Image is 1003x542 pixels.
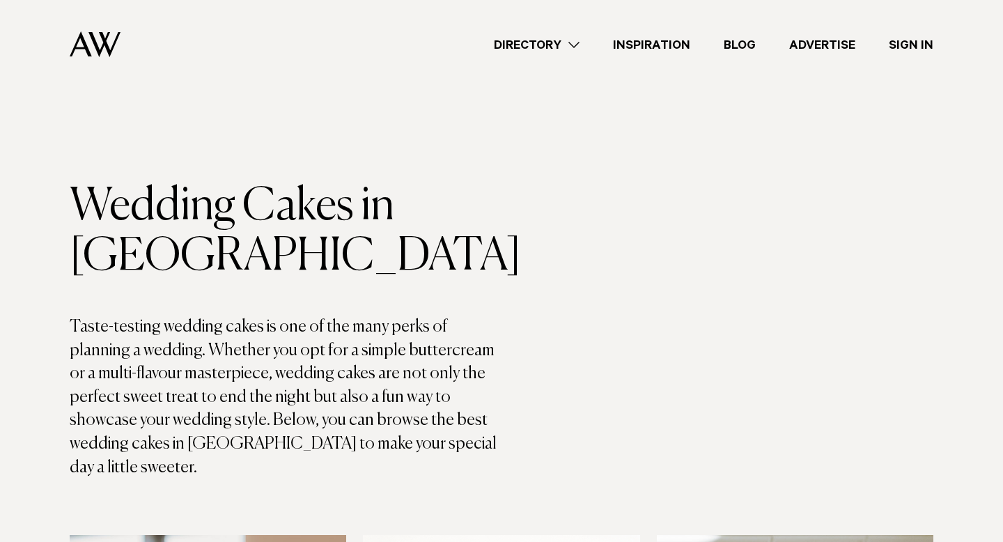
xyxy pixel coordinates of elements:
[477,36,596,54] a: Directory
[70,31,120,57] img: Auckland Weddings Logo
[596,36,707,54] a: Inspiration
[70,182,501,282] h1: Wedding Cakes in [GEOGRAPHIC_DATA]
[772,36,872,54] a: Advertise
[70,316,501,479] p: Taste-testing wedding cakes is one of the many perks of planning a wedding. Whether you opt for a...
[707,36,772,54] a: Blog
[872,36,950,54] a: Sign In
